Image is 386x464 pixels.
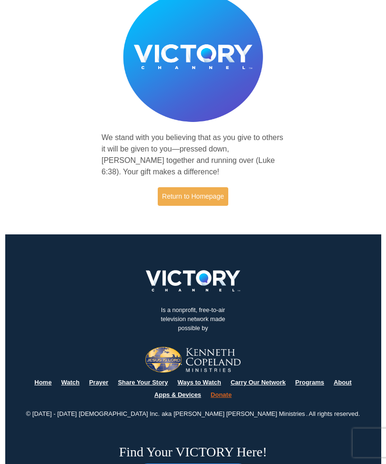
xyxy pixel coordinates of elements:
[211,392,232,399] a: Donate
[89,379,108,386] a: Prayer
[78,410,161,419] p: [DEMOGRAPHIC_DATA] Inc.
[154,392,201,399] a: Apps & Devices
[308,410,361,419] p: All rights reserved.
[118,379,168,386] a: Share Your Story
[145,299,241,341] p: Is a nonprofit, free-to-air television network made possible by
[177,379,221,386] a: Ways to Watch
[231,379,286,386] a: Carry Our Network
[61,379,80,386] a: Watch
[173,410,306,419] p: [PERSON_NAME] [PERSON_NAME] Ministries
[158,188,228,206] a: Return to Homepage
[102,132,284,178] p: We stand with you believing that as you give to others it will be given to you—pressed down, [PER...
[145,347,241,373] img: Jesus-is-Lord-logo.png
[119,444,267,461] h6: Find Your VICTORY Here!
[21,403,365,433] div: .
[34,379,51,386] a: Home
[334,379,352,386] a: About
[295,379,324,386] a: Programs
[133,271,253,292] img: victory-logo.png
[25,410,78,419] p: © [DATE] - [DATE]
[161,410,173,419] p: aka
